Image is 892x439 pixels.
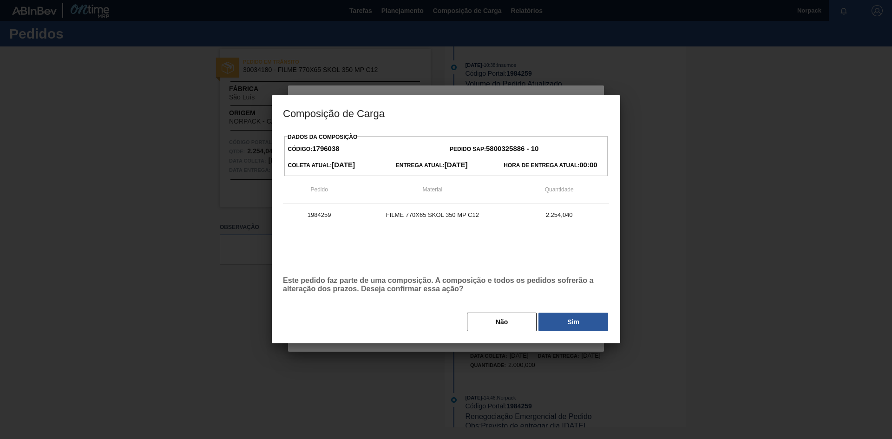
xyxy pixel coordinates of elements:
strong: 5800325886 - 10 [486,144,538,152]
span: Código: [288,146,340,152]
span: Pedido SAP: [450,146,538,152]
span: Quantidade [545,186,574,193]
span: Coleta Atual: [288,162,355,169]
p: Este pedido faz parte de uma composição. A composição e todos os pedidos sofrerão a alteração dos... [283,276,609,293]
strong: [DATE] [332,161,355,169]
span: Material [423,186,443,193]
span: Pedido [310,186,328,193]
strong: 00:00 [579,161,597,169]
td: FILME 770X65 SKOL 350 MP C12 [355,203,509,227]
span: Hora de Entrega Atual: [504,162,597,169]
label: Dados da Composição [288,134,357,140]
td: 2.254,040 [509,203,609,227]
button: Sim [538,313,608,331]
td: 1984259 [283,203,355,227]
strong: [DATE] [445,161,468,169]
button: Não [467,313,537,331]
strong: 1796038 [312,144,339,152]
span: Entrega Atual: [396,162,468,169]
h3: Composição de Carga [272,95,620,131]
